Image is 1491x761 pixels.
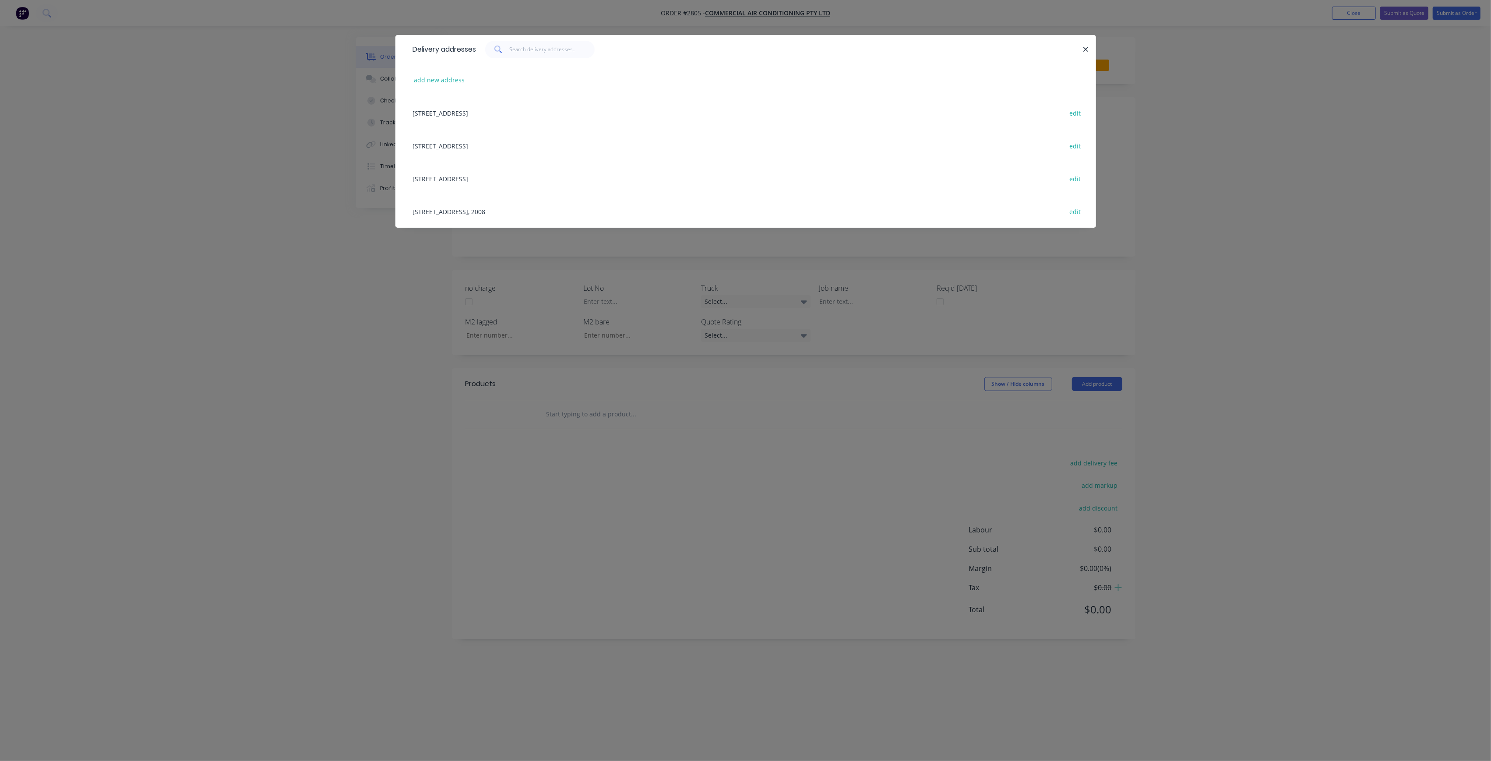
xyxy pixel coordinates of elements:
button: edit [1065,205,1086,217]
button: edit [1065,140,1086,151]
button: edit [1065,107,1086,119]
input: Search delivery addresses... [509,41,595,58]
div: [STREET_ADDRESS], 2008 [409,195,1083,228]
div: [STREET_ADDRESS] [409,129,1083,162]
button: add new address [409,74,469,86]
button: edit [1065,173,1086,184]
div: [STREET_ADDRESS] [409,162,1083,195]
div: [STREET_ADDRESS] [409,96,1083,129]
div: Delivery addresses [409,35,476,63]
